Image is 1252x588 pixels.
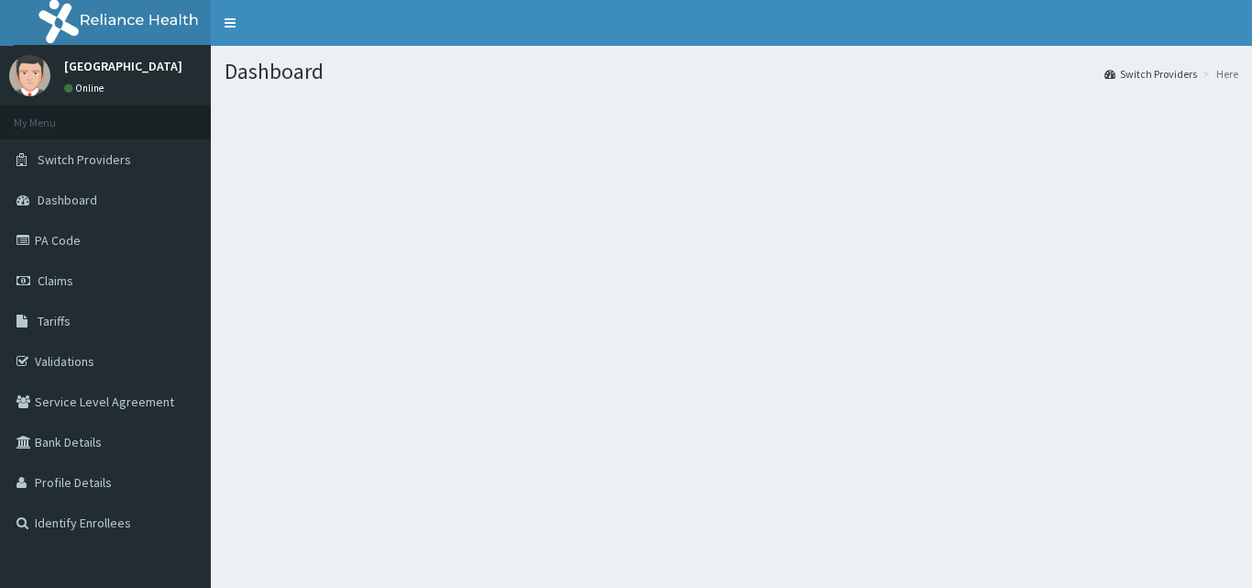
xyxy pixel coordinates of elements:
[1199,66,1238,82] li: Here
[9,55,50,96] img: User Image
[38,272,73,289] span: Claims
[38,313,71,329] span: Tariffs
[64,82,108,94] a: Online
[1104,66,1197,82] a: Switch Providers
[225,60,1238,83] h1: Dashboard
[38,151,131,168] span: Switch Providers
[64,60,182,72] p: [GEOGRAPHIC_DATA]
[38,192,97,208] span: Dashboard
